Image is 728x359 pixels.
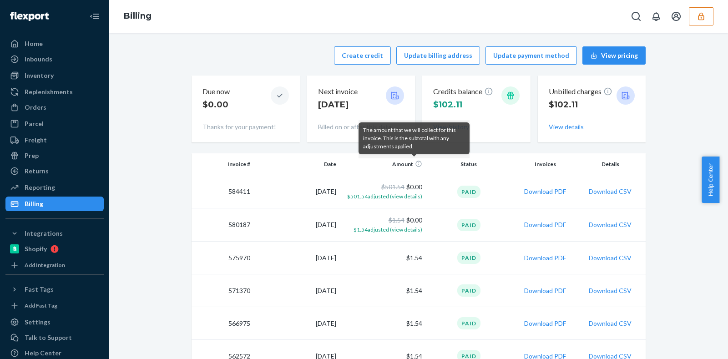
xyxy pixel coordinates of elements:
button: Update billing address [396,46,480,65]
td: 566975 [192,307,254,340]
button: View pricing [582,46,646,65]
button: Download PDF [524,220,566,229]
div: Inventory [25,71,54,80]
img: Flexport logo [10,12,49,21]
button: Fast Tags [5,282,104,297]
button: Download PDF [524,286,566,295]
button: Open Search Box [627,7,645,25]
button: Download CSV [589,319,632,328]
button: Talk to Support [5,330,104,345]
td: 584411 [192,175,254,208]
th: Details [579,153,646,175]
span: $102.11 [433,100,462,110]
p: Credits balance [433,86,493,97]
a: Inventory [5,68,104,83]
div: Reporting [25,183,55,192]
p: Unbilled charges [549,86,612,97]
ol: breadcrumbs [116,3,159,30]
th: Invoices [512,153,579,175]
span: $1.54 [389,216,404,224]
a: Add Integration [5,260,104,271]
td: $1.54 [340,274,426,307]
div: Parcel [25,119,44,128]
a: Freight [5,133,104,147]
button: Download CSV [589,220,632,229]
a: Prep [5,148,104,163]
p: Billed on or after this date [318,122,404,131]
span: $1.54 adjusted (view details) [354,226,422,233]
p: [DATE] [318,99,358,111]
button: Download PDF [524,187,566,196]
a: Orders [5,100,104,115]
p: Next invoice [318,86,358,97]
th: Date [254,153,340,175]
div: Freight [25,136,47,145]
button: Download CSV [589,253,632,263]
a: Reporting [5,180,104,195]
td: $0.00 [340,208,426,242]
p: Thanks for your payment! [202,122,289,131]
td: [DATE] [254,242,340,274]
div: Add Fast Tag [25,302,57,309]
td: [DATE] [254,208,340,242]
button: Open notifications [647,7,665,25]
div: Settings [25,318,51,327]
td: 571370 [192,274,254,307]
div: Fast Tags [25,285,54,294]
div: Prep [25,151,39,160]
button: Create credit [334,46,391,65]
div: Returns [25,167,49,176]
div: Home [25,39,43,48]
button: Open account menu [667,7,685,25]
td: $0.00 [340,175,426,208]
button: Download CSV [589,187,632,196]
p: Due now [202,86,230,97]
a: Returns [5,164,104,178]
td: [DATE] [254,274,340,307]
td: $1.54 [340,307,426,340]
iframe: Opens a widget where you can chat to one of our agents [670,332,719,354]
td: [DATE] [254,307,340,340]
a: Billing [5,197,104,211]
a: Parcel [5,116,104,131]
button: Update payment method [485,46,577,65]
button: Close Navigation [86,7,104,25]
a: Shopify [5,242,104,256]
td: [DATE] [254,175,340,208]
th: Invoice # [192,153,254,175]
div: Paid [457,219,480,231]
button: View details [549,122,584,131]
a: Billing [124,11,152,21]
span: $501.54 [381,183,404,191]
div: The amount that we will collect for this invoice. This is the subtotal with any adjustments applied. [363,126,465,151]
button: $1.54adjusted (view details) [354,225,422,234]
div: Paid [457,252,480,264]
a: Settings [5,315,104,329]
button: Download PDF [524,253,566,263]
td: 580187 [192,208,254,242]
td: 575970 [192,242,254,274]
div: Orders [25,103,46,112]
th: Amount [340,153,426,175]
div: Paid [457,317,480,329]
div: Paid [457,186,480,198]
button: Integrations [5,226,104,241]
a: Inbounds [5,52,104,66]
button: Download CSV [589,286,632,295]
td: $1.54 [340,242,426,274]
div: Paid [457,284,480,297]
div: Talk to Support [25,333,72,342]
span: Help Center [702,157,719,203]
div: Inbounds [25,55,52,64]
th: Status [426,153,512,175]
p: $102.11 [549,99,612,111]
div: Replenishments [25,87,73,96]
a: Add Fast Tag [5,300,104,311]
div: Integrations [25,229,63,238]
div: Billing [25,199,43,208]
div: Add Integration [25,261,65,269]
div: Help Center [25,349,61,358]
button: $501.54adjusted (view details) [347,192,422,201]
span: $501.54 adjusted (view details) [347,193,422,200]
button: Download PDF [524,319,566,328]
